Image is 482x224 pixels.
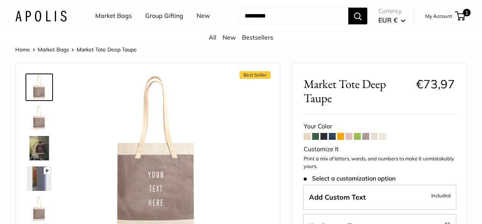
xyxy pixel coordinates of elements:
[15,10,67,21] img: Apolis
[304,175,396,182] span: Select a customization option
[425,11,452,21] a: My Account
[27,166,51,191] img: Market Tote Deep Taupe
[26,134,53,162] a: Market Tote Deep Taupe
[27,75,51,99] img: Market Tote Deep Taupe
[145,10,183,22] a: Group Gifting
[431,191,451,200] span: Included
[223,34,236,41] a: New
[348,8,367,24] button: Search
[378,16,397,24] span: EUR €
[27,197,51,221] img: Market Tote Deep Taupe
[209,34,216,41] a: All
[197,10,210,22] a: New
[242,34,273,41] a: Bestsellers
[416,77,455,91] span: €73,97
[26,165,53,192] a: Market Tote Deep Taupe
[304,77,410,105] span: Market Tote Deep Taupe
[26,74,53,101] a: Market Tote Deep Taupe
[456,11,465,21] a: 1
[26,195,53,223] a: Market Tote Deep Taupe
[240,71,271,79] span: Best Seller
[304,144,455,155] div: Customize It
[15,45,137,54] nav: Breadcrumb
[309,193,366,202] span: Add Custom Text
[27,136,51,160] img: Market Tote Deep Taupe
[463,9,471,16] span: 1
[303,185,456,210] label: Add Custom Text
[38,46,69,53] a: Market Bags
[15,46,30,53] a: Home
[26,104,53,131] a: Market Tote Deep Taupe
[77,46,137,53] span: Market Tote Deep Taupe
[378,14,405,26] button: EUR €
[304,121,455,132] div: Your Color
[239,8,348,24] input: Search...
[304,155,455,170] p: Print a mix of letters, words, and numbers to make it unmistakably yours.
[27,106,51,130] img: Market Tote Deep Taupe
[95,10,132,22] a: Market Bags
[378,6,405,16] span: Currency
